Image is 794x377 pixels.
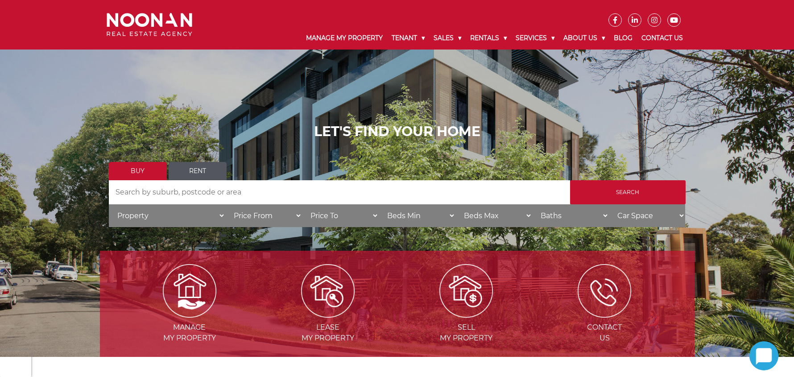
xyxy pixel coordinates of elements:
[107,13,192,37] img: Noonan Real Estate Agency
[302,27,387,50] a: Manage My Property
[536,322,673,344] span: Contact Us
[398,286,534,342] a: Sellmy Property
[109,180,570,204] input: Search by suburb, postcode or area
[121,322,258,344] span: Manage my Property
[260,286,396,342] a: Leasemy Property
[109,124,686,140] h1: LET'S FIND YOUR HOME
[439,264,493,318] img: Sell my property
[163,264,216,318] img: Manage my Property
[536,286,673,342] a: ContactUs
[559,27,609,50] a: About Us
[511,27,559,50] a: Services
[169,162,227,180] a: Rent
[260,322,396,344] span: Lease my Property
[466,27,511,50] a: Rentals
[301,264,355,318] img: Lease my property
[637,27,687,50] a: Contact Us
[121,286,258,342] a: Managemy Property
[387,27,429,50] a: Tenant
[429,27,466,50] a: Sales
[570,180,686,204] input: Search
[398,322,534,344] span: Sell my Property
[609,27,637,50] a: Blog
[109,162,167,180] a: Buy
[578,264,631,318] img: ICONS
